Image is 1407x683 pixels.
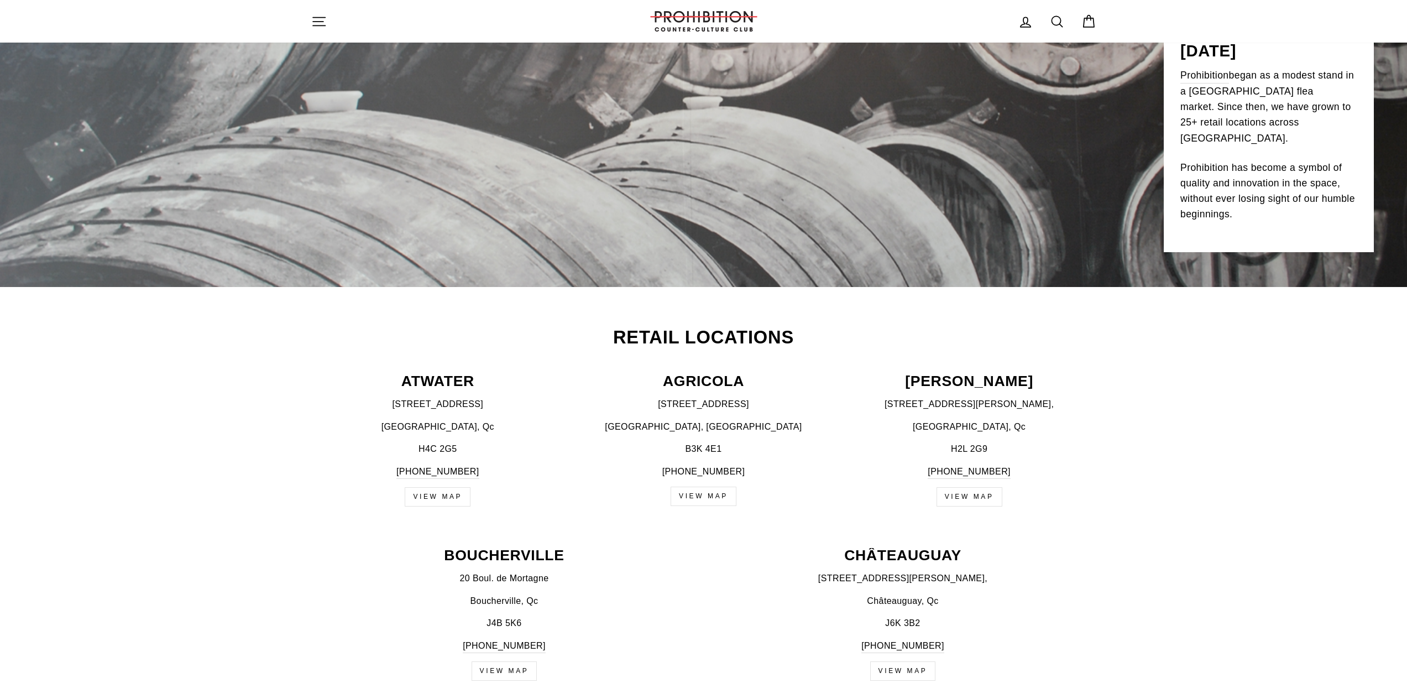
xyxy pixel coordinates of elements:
[311,616,698,630] p: J4B 5K6
[710,594,1096,608] p: Châteauguay, Qc
[1180,67,1357,146] p: began as a modest stand in a [GEOGRAPHIC_DATA] flea market. Since then, we have grown to 25+ reta...
[463,639,546,654] a: [PHONE_NUMBER]
[577,374,830,389] p: AGRICOLA
[577,397,830,411] p: [STREET_ADDRESS]
[648,11,759,32] img: PROHIBITION COUNTER-CULTURE CLUB
[311,397,565,411] p: [STREET_ADDRESS]
[311,329,1096,347] h2: Retail Locations
[870,661,936,681] a: view map
[1180,160,1357,222] p: Prohibition has become a symbol of quality and innovation in the space, without ever losing sight...
[577,420,830,434] p: [GEOGRAPHIC_DATA], [GEOGRAPHIC_DATA]
[311,571,698,586] p: 20 Boul. de Mortagne
[843,420,1096,434] p: [GEOGRAPHIC_DATA], Qc
[396,465,479,479] a: [PHONE_NUMBER]
[311,594,698,608] p: Boucherville, Qc
[843,397,1096,411] p: [STREET_ADDRESS][PERSON_NAME],
[843,374,1096,389] p: [PERSON_NAME]
[577,442,830,456] p: B3K 4E1
[1180,67,1229,84] a: Prohibition
[710,548,1096,563] p: CHÂTEAUGUAY
[405,487,470,507] a: VIEW MAP
[843,442,1096,456] p: H2L 2G9
[710,571,1096,586] p: [STREET_ADDRESS][PERSON_NAME],
[861,639,944,654] a: [PHONE_NUMBER]
[937,487,1002,507] a: view map
[928,465,1011,479] a: [PHONE_NUMBER]
[577,465,830,479] p: [PHONE_NUMBER]
[311,374,565,389] p: ATWATER
[311,548,698,563] p: BOUCHERVILLE
[311,420,565,434] p: [GEOGRAPHIC_DATA], Qc
[671,487,736,506] a: VIEW MAP
[472,661,537,681] a: view map
[311,442,565,456] p: H4C 2G5
[710,616,1096,630] p: J6K 3B2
